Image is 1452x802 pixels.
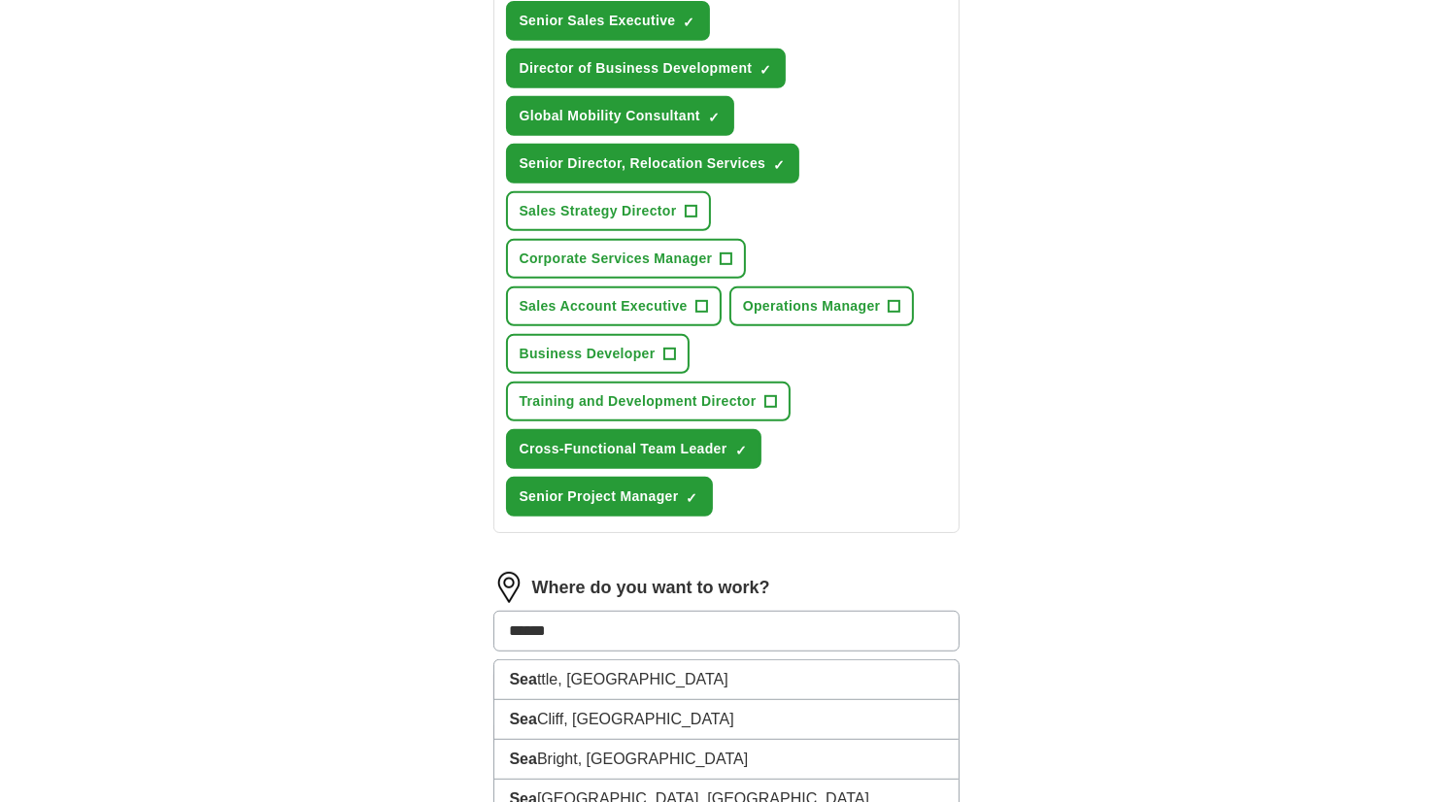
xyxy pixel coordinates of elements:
[687,490,698,506] span: ✓
[506,334,690,374] button: Business Developer
[510,671,537,687] strong: Sea
[708,110,720,125] span: ✓
[520,249,713,269] span: Corporate Services Manager
[506,477,713,517] button: Senior Project Manager✓
[520,153,766,174] span: Senior Director, Relocation Services
[735,443,747,458] span: ✓
[510,711,537,727] strong: Sea
[532,575,770,601] label: Where do you want to work?
[520,201,677,221] span: Sales Strategy Director
[506,382,791,421] button: Training and Development Director
[520,439,727,459] span: Cross-Functional Team Leader
[506,286,722,326] button: Sales Account Executive
[506,191,711,231] button: Sales Strategy Director
[760,62,771,78] span: ✓
[506,429,761,469] button: Cross-Functional Team Leader✓
[520,391,757,412] span: Training and Development Director
[506,239,747,279] button: Corporate Services Manager
[494,660,959,700] li: ttle, [GEOGRAPHIC_DATA]
[773,157,785,173] span: ✓
[520,344,656,364] span: Business Developer
[684,15,695,30] span: ✓
[743,296,881,317] span: Operations Manager
[494,700,959,740] li: Cliff, [GEOGRAPHIC_DATA]
[506,1,710,41] button: Senior Sales Executive✓
[506,144,800,184] button: Senior Director, Relocation Services✓
[506,49,787,88] button: Director of Business Development✓
[494,740,959,780] li: Bright, [GEOGRAPHIC_DATA]
[510,751,537,767] strong: Sea
[506,96,734,136] button: Global Mobility Consultant✓
[729,286,915,326] button: Operations Manager
[520,486,679,507] span: Senior Project Manager
[520,58,753,79] span: Director of Business Development
[493,572,524,603] img: location.png
[520,296,688,317] span: Sales Account Executive
[520,11,676,31] span: Senior Sales Executive
[520,106,700,126] span: Global Mobility Consultant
